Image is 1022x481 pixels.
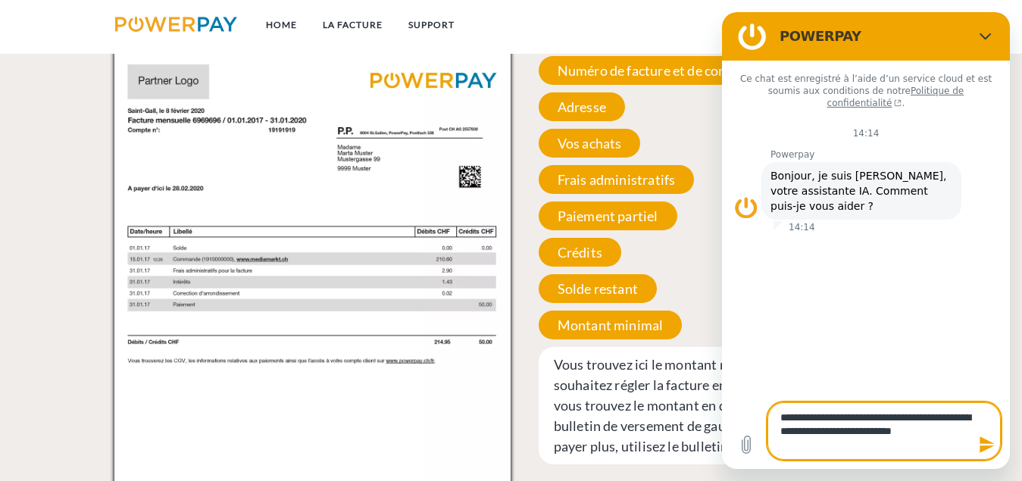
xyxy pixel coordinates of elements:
span: Numéro de facture et de compte [539,56,769,85]
span: Vous trouvez ici le montant minimal à verser si vous souhaitez régler la facture en paiements par... [539,347,880,464]
span: Frais administratifs [539,165,695,194]
span: Montant minimal [539,311,683,339]
span: Paiement partiel [539,201,677,230]
img: logo-powerpay.svg [115,17,237,32]
a: CG [836,11,876,39]
span: Solde restant [539,274,657,303]
a: Support [395,11,467,39]
iframe: Fenêtre de messagerie [722,12,1010,469]
a: LA FACTURE [310,11,395,39]
span: Crédits [539,238,621,267]
span: Vos achats [539,129,641,158]
span: Adresse [539,92,625,121]
a: Home [253,11,310,39]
